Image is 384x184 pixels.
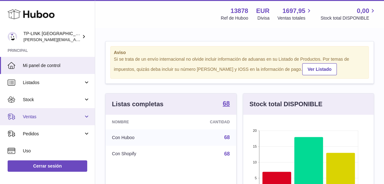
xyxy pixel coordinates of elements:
[253,144,257,148] text: 15
[224,151,230,156] a: 68
[253,160,257,164] text: 10
[223,100,230,107] strong: 68
[23,63,90,69] span: Mi panel de control
[253,129,257,132] text: 20
[321,15,376,21] span: Stock total DISPONIBLE
[23,80,83,86] span: Listados
[114,56,365,75] div: Si se trata de un envío internacional no olvide incluir información de aduanas en su Listado de P...
[224,135,230,140] a: 68
[256,7,270,15] strong: EUR
[114,50,365,56] strong: Aviso
[23,97,83,103] span: Stock
[8,32,17,41] img: celia.yan@tp-link.com
[302,63,337,75] a: Ver Listado
[106,146,175,162] td: Con Shopify
[282,7,305,15] span: 1697,95
[257,15,270,21] div: Divisa
[250,100,322,108] h3: Stock total DISPONIBLE
[357,7,369,15] span: 0,00
[106,129,175,146] td: Con Huboo
[223,100,230,108] a: 68
[221,15,248,21] div: Ref de Huboo
[255,176,257,180] text: 5
[8,160,87,172] a: Cerrar sesión
[23,31,81,43] div: TP-LINK [GEOGRAPHIC_DATA], SOCIEDAD LIMITADA
[231,7,248,15] strong: 13878
[23,37,127,42] span: [PERSON_NAME][EMAIL_ADDRESS][DOMAIN_NAME]
[175,115,236,129] th: Cantidad
[277,15,313,21] span: Ventas totales
[106,115,175,129] th: Nombre
[23,148,90,154] span: Uso
[277,7,313,21] a: 1697,95 Ventas totales
[321,7,376,21] a: 0,00 Stock total DISPONIBLE
[23,131,83,137] span: Pedidos
[23,114,83,120] span: Ventas
[112,100,163,108] h3: Listas completas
